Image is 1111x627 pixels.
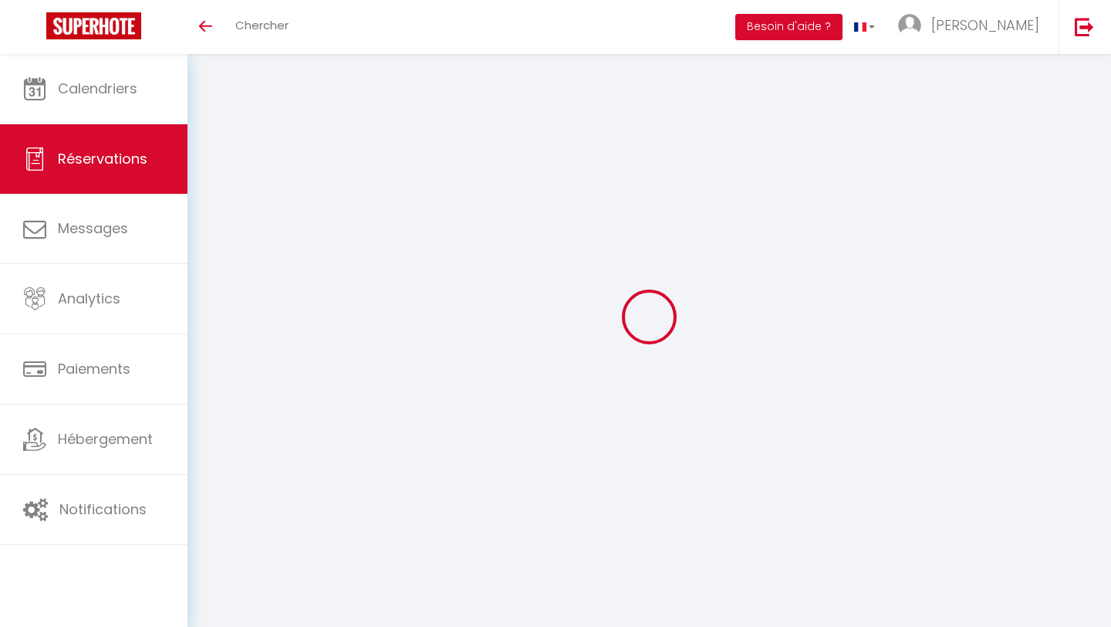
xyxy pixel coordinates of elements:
span: Chercher [235,17,289,33]
span: Analytics [58,289,120,308]
span: Hébergement [58,429,153,449]
span: Messages [58,219,128,238]
button: Besoin d'aide ? [735,14,843,40]
span: Paiements [58,359,130,378]
span: Notifications [59,500,147,519]
img: Super Booking [46,12,141,39]
span: Réservations [58,149,147,168]
img: logout [1075,17,1094,36]
span: Calendriers [58,79,137,98]
span: [PERSON_NAME] [931,15,1039,35]
img: ... [898,14,921,37]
